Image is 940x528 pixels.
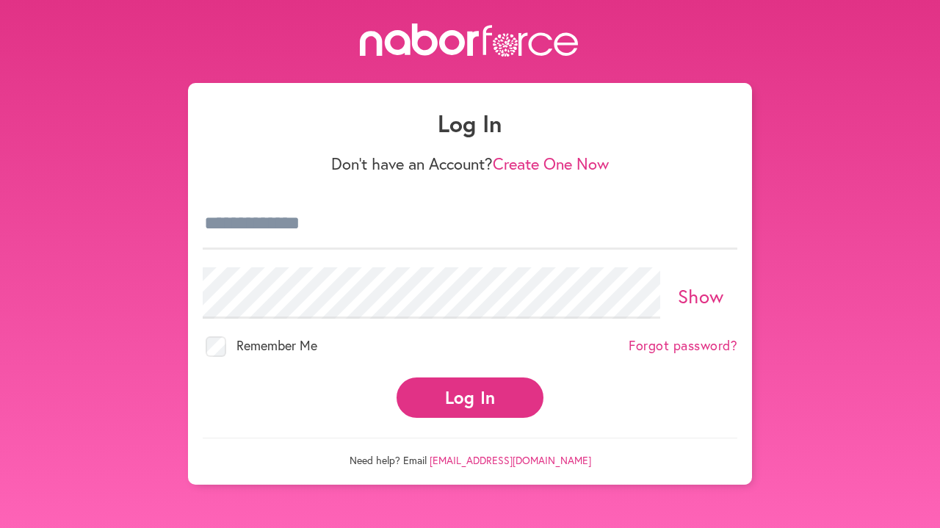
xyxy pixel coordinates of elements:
[493,153,609,174] a: Create One Now
[678,283,724,308] a: Show
[203,438,737,467] p: Need help? Email
[629,338,737,354] a: Forgot password?
[236,336,317,354] span: Remember Me
[397,377,543,418] button: Log In
[203,109,737,137] h1: Log In
[430,453,591,467] a: [EMAIL_ADDRESS][DOMAIN_NAME]
[203,154,737,173] p: Don't have an Account?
